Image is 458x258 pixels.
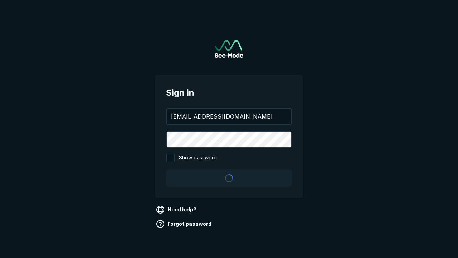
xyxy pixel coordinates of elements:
a: Forgot password [155,218,214,230]
img: See-Mode Logo [215,40,243,58]
input: your@email.com [167,109,291,124]
a: Need help? [155,204,199,215]
span: Sign in [166,86,292,99]
span: Show password [179,154,217,162]
a: Go to sign in [215,40,243,58]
